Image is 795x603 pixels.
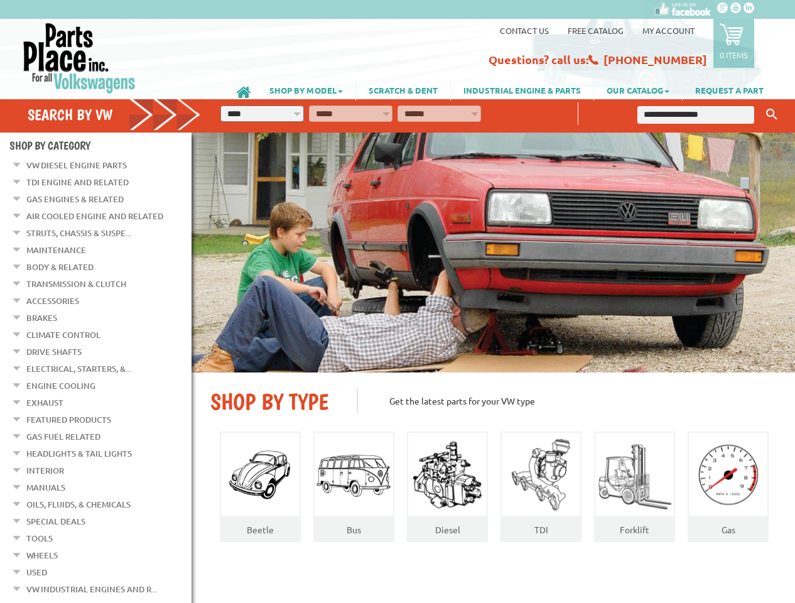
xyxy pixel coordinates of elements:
[257,79,355,100] a: SHOP BY MODEL
[689,442,767,508] img: Gas
[26,530,53,546] a: Tools
[356,79,450,100] a: SCRATCH & DENT
[210,388,338,415] h2: SHOP BY TYPE
[502,434,580,516] img: TDI
[500,25,549,36] a: Contact us
[26,445,132,462] a: Headlights & Tail Lights
[642,25,695,36] a: My Account
[26,547,58,563] a: Wheels
[620,524,649,535] a: Forklift
[26,428,100,445] a: Gas Fuel Related
[534,524,548,535] a: TDI
[315,452,393,498] img: Bus
[722,524,735,535] a: Gas
[26,293,79,309] a: Accessories
[26,361,131,377] a: Electrical, Starters, &...
[435,524,460,535] a: Diesel
[594,79,682,100] a: OUR CATALOG
[762,104,781,125] button: Keyword Search
[26,394,63,411] a: Exhaust
[26,327,100,343] a: Climate Control
[26,191,124,207] a: Gas Engines & Related
[347,524,361,535] a: Bus
[28,106,201,124] h4: Search by VW
[26,225,131,241] a: Struts, Chassis & Suspe...
[247,524,274,535] a: Beetle
[26,564,47,580] a: Used
[192,133,795,372] img: First slide [900x500]
[357,388,776,413] p: Get the latest parts for your VW type
[26,496,131,513] a: Oils, Fluids, & Chemicals
[26,479,65,496] a: Manuals
[683,79,776,100] a: REQUEST A PART
[22,22,137,94] img: Parts Place Inc!
[720,50,748,60] p: 0 items
[26,462,64,479] a: Interior
[26,157,127,173] a: VW Diesel Engine Parts
[9,139,192,152] h4: Shop By Category
[451,79,593,100] a: INDUSTRIAL ENGINE & PARTS
[26,276,126,292] a: Transmission & Clutch
[26,378,95,394] a: Engine Cooling
[568,25,624,36] a: Free Catalog
[595,437,674,513] img: Forklift
[26,310,57,326] a: Brakes
[26,242,86,258] a: Maintenance
[26,411,111,428] a: Featured Products
[26,208,163,224] a: Air Cooled Engine and Related
[408,438,487,511] img: Diesel
[26,174,129,190] a: TDI Engine and Related
[26,259,94,275] a: Body & Related
[221,448,300,501] img: Beatle
[713,19,754,68] a: 0 items
[26,581,157,597] a: VW Industrial Engines and R...
[26,344,82,360] a: Drive Shafts
[26,513,85,530] a: Special Deals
